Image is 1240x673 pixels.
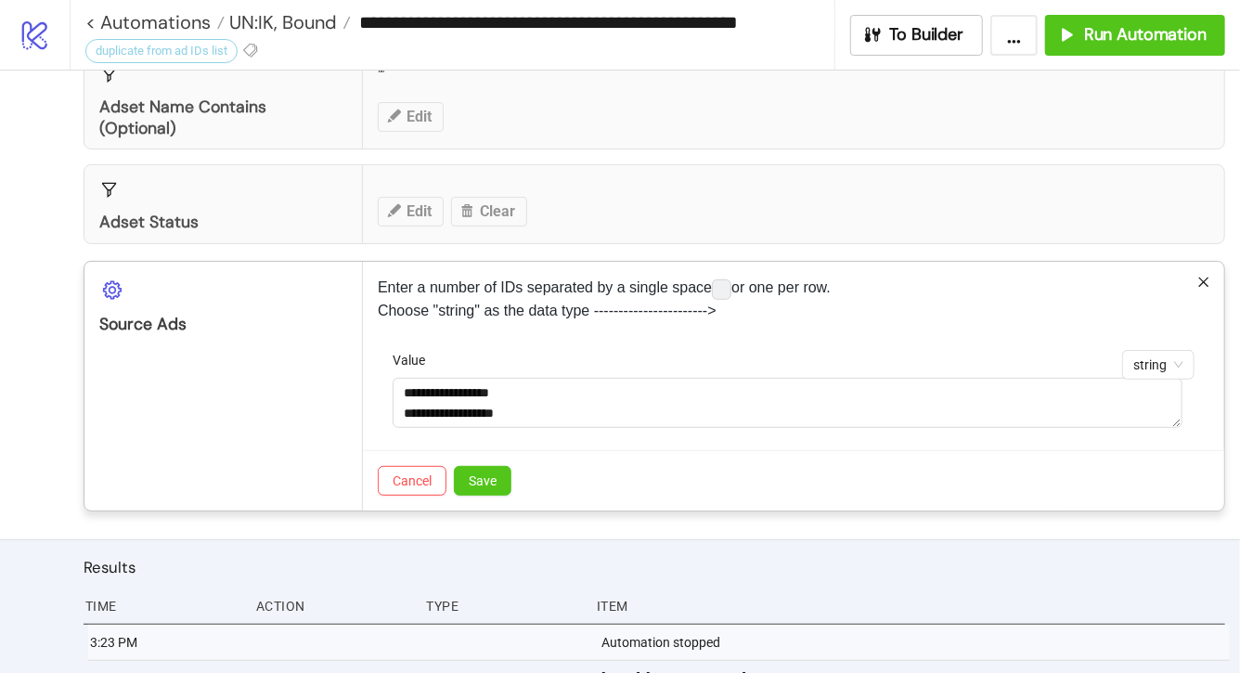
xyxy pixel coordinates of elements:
span: close [1197,276,1210,289]
div: Source Ads [99,314,347,335]
label: Value [393,350,437,370]
div: Automation stopped [600,625,1230,660]
p: Enter a number of IDs separated by a single space or one per row. Choose "string" as the data typ... [378,277,1209,321]
a: UN:IK, Bound [225,13,351,32]
textarea: Value [393,378,1182,428]
div: Item [595,589,1225,624]
span: Run Automation [1084,24,1207,45]
span: To Builder [890,24,964,45]
span: Save [469,473,497,488]
div: Time [84,589,241,624]
div: Action [254,589,412,624]
a: < Automations [85,13,225,32]
h2: Results [84,555,1225,579]
span: UN:IK, Bound [225,10,337,34]
button: Save [454,466,511,496]
span: string [1133,351,1183,379]
button: Run Automation [1045,15,1225,56]
div: 3:23 PM [88,625,246,660]
div: duplicate from ad IDs list [85,39,238,63]
button: ... [990,15,1038,56]
span: Cancel [393,473,432,488]
button: Cancel [378,466,446,496]
div: Type [424,589,582,624]
button: To Builder [850,15,984,56]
